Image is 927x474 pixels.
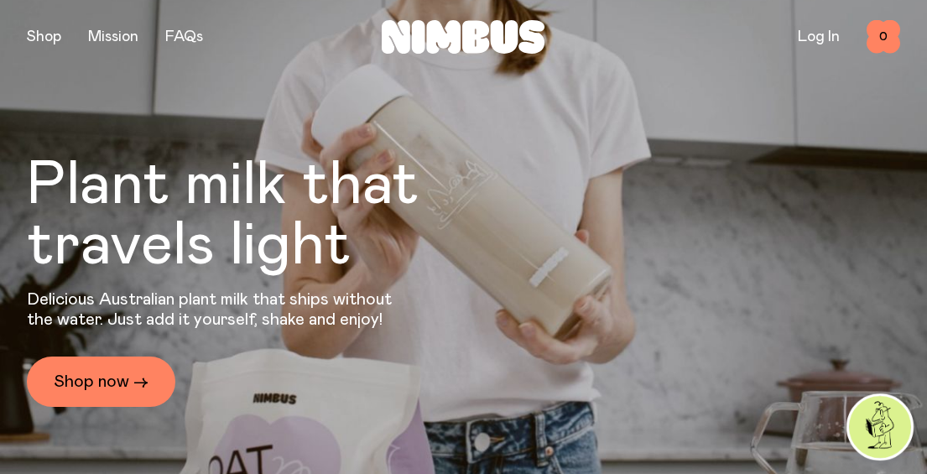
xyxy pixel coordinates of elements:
a: Log In [798,29,840,44]
p: Delicious Australian plant milk that ships without the water. Just add it yourself, shake and enjoy! [27,289,403,330]
img: agent [849,396,911,458]
a: Shop now → [27,357,175,407]
button: 0 [867,20,900,54]
h1: Plant milk that travels light [27,155,510,276]
a: FAQs [165,29,203,44]
a: Mission [88,29,138,44]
